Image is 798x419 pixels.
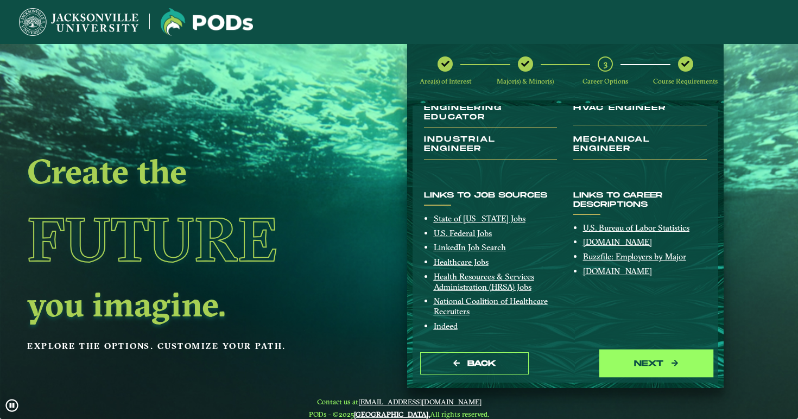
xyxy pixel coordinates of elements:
[653,77,718,85] span: Course Requirements
[358,397,482,406] a: [EMAIL_ADDRESS][DOMAIN_NAME]
[424,191,557,200] h6: Links to job sources
[573,191,706,210] h6: Links to Career Descriptions
[309,397,489,406] span: Contact us at
[309,410,489,418] span: PODs - ©2025 All rights reserved.
[573,104,706,125] h3: HVAC Engineer
[354,410,430,418] a: [GEOGRAPHIC_DATA].
[434,213,525,224] a: State of [US_STATE] Jobs
[573,135,706,160] h3: Mechanical Engineer
[434,257,489,267] a: Healthcare Jobs
[434,228,492,238] a: U.S. Federal Jobs
[602,352,711,374] button: next
[434,321,458,331] a: Indeed
[467,359,496,368] span: Back
[27,289,332,319] h2: you imagine.
[434,242,506,252] a: LinkedIn Job Search
[424,104,557,128] h3: Engineering Educator
[161,8,253,36] img: Jacksonville University logo
[604,59,607,69] span: 3
[420,352,529,374] button: Back
[420,77,471,85] span: Area(s) of Interest
[27,190,332,289] h1: Future
[497,77,554,85] span: Major(s) & Minor(s)
[19,8,138,36] img: Jacksonville University logo
[583,266,652,276] a: [DOMAIN_NAME]
[27,156,332,186] h2: Create the
[434,271,534,292] a: Health Resources & Services Administration (HRSA) Jobs
[583,223,689,233] a: U.S. Bureau of Labor Statistics
[434,296,548,316] a: National Coalition of Healthcare Recruiters
[582,77,628,85] span: Career Options
[583,251,686,262] a: Buzzfile: Employers by Major
[424,135,557,160] h3: Industrial Engineer
[27,338,332,354] p: Explore the options. Customize your path.
[583,237,652,247] a: [DOMAIN_NAME]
